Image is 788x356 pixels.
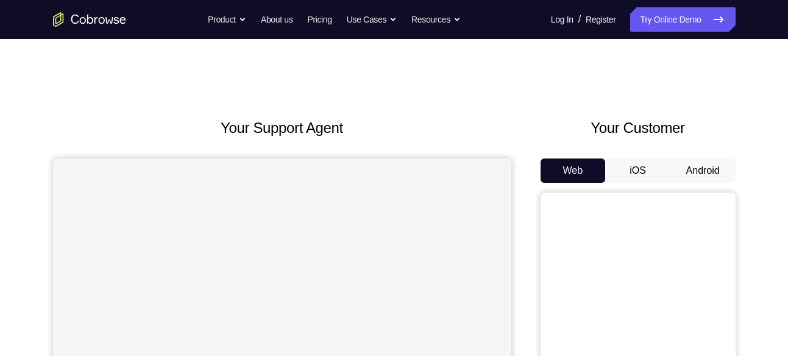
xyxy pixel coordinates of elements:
[670,158,736,183] button: Android
[307,7,332,32] a: Pricing
[586,7,616,32] a: Register
[630,7,735,32] a: Try Online Demo
[578,12,581,27] span: /
[208,7,246,32] button: Product
[411,7,461,32] button: Resources
[541,117,736,139] h2: Your Customer
[347,7,397,32] button: Use Cases
[261,7,293,32] a: About us
[53,117,511,139] h2: Your Support Agent
[551,7,573,32] a: Log In
[53,12,126,27] a: Go to the home page
[605,158,670,183] button: iOS
[541,158,606,183] button: Web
